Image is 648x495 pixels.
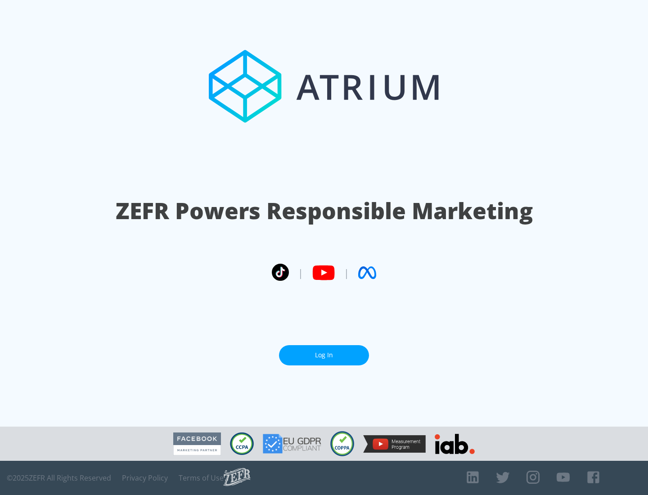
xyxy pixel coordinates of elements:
span: | [298,266,303,279]
img: IAB [435,434,475,454]
img: COPPA Compliant [330,431,354,456]
span: | [344,266,349,279]
img: CCPA Compliant [230,432,254,455]
a: Log In [279,345,369,365]
h1: ZEFR Powers Responsible Marketing [116,195,533,226]
a: Privacy Policy [122,473,168,482]
img: YouTube Measurement Program [363,435,426,453]
span: © 2025 ZEFR All Rights Reserved [7,473,111,482]
a: Terms of Use [179,473,224,482]
img: GDPR Compliant [263,434,321,454]
img: Facebook Marketing Partner [173,432,221,455]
